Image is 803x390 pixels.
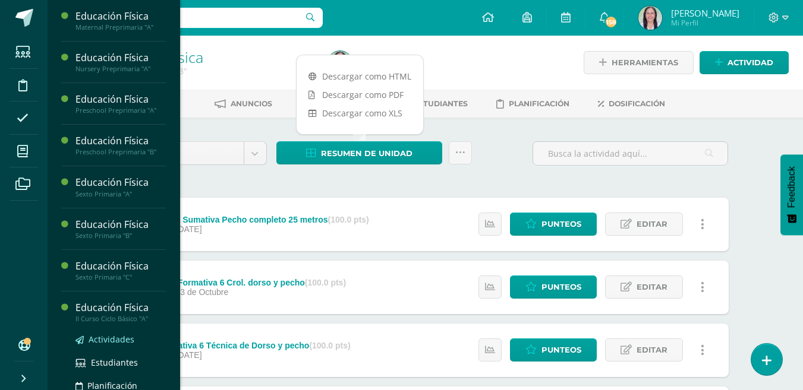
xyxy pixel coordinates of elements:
div: Educación Física [75,93,166,106]
div: PMA Nota Formativa 6 Crol. dorso y pecho [136,278,346,287]
span: [DATE] [176,224,202,234]
a: Estudiantes [75,356,166,369]
a: Educación FísicaNursery Preprimaria "A" [75,51,166,73]
span: Actividad [728,52,773,74]
div: Nursery Preprimaria "A" [75,65,166,73]
span: Dosificación [609,99,665,108]
a: Educación FísicaSexto Primaria "C" [75,259,166,281]
div: Maternal Preprimaria "A" [75,23,166,31]
div: Educación Física [75,9,166,23]
img: 9369708c4837e0f9cfcc62545362beb5.png [638,6,662,30]
a: Resumen de unidad [276,141,442,164]
a: Punteos [510,275,597,299]
div: Sexto Primaria "B" [75,232,166,240]
div: Preschool Preprimaria "A" [75,106,166,115]
span: Actividades [89,334,134,345]
a: Actividad [700,51,789,74]
span: [PERSON_NAME] [671,7,739,19]
span: Mi Perfil [671,18,739,28]
span: Estudiantes [91,357,138,368]
a: Descargar como HTML [297,67,423,85]
span: Punteos [541,276,581,298]
strong: (100.0 pts) [328,215,369,224]
a: Educación FísicaSexto Primaria "A" [75,176,166,198]
div: Evaluación Sumativa Pecho completo 25 metros [136,215,369,224]
a: Estudiantes [396,94,468,113]
a: Anuncios [215,94,272,113]
div: Educación Física [75,301,166,315]
div: Educación Física [75,259,166,273]
div: Educación Física [75,218,166,232]
a: Educación FísicaPreschool Preprimaria "A" [75,93,166,115]
a: Descargar como XLS [297,104,423,122]
div: Nota Formativa 6 Técnica de Dorso y pecho [136,341,350,350]
span: Estudiantes [414,99,468,108]
a: Educación FísicaMaternal Preprimaria "A" [75,9,166,31]
a: Dosificación [598,94,665,113]
strong: (100.0 pts) [305,278,346,287]
div: Sexto Primaria "A" [75,190,166,198]
div: II Curso Ciclo Básico "A" [75,315,166,323]
span: Punteos [541,339,581,361]
a: Unidad 4 [123,142,266,164]
span: Punteos [541,213,581,235]
input: Busca la actividad aquí... [533,142,728,165]
span: Editar [637,213,667,235]
div: Educación Física [75,176,166,189]
a: Educación FísicaSexto Primaria "B" [75,218,166,240]
strong: (100.0 pts) [309,341,350,350]
span: Resumen de unidad [321,142,412,164]
div: II Curso Ciclo Básico 'B' [93,65,314,77]
a: Educación FísicaII Curso Ciclo Básico "A" [75,301,166,323]
a: Herramientas [584,51,694,74]
a: Planificación [496,94,569,113]
div: Sexto Primaria "C" [75,273,166,281]
span: Anuncios [231,99,272,108]
span: 158 [604,15,618,28]
span: 03 de Octubre [176,287,229,297]
div: Educación Física [75,51,166,65]
button: Feedback - Mostrar encuesta [780,154,803,235]
a: Punteos [510,338,597,362]
a: Descargar como PDF [297,85,423,104]
a: Educación FísicaPreschool Preprimaria "B" [75,134,166,156]
span: Editar [637,276,667,298]
span: [DATE] [176,350,202,360]
div: Preschool Preprimaria "B" [75,148,166,156]
img: 9369708c4837e0f9cfcc62545362beb5.png [328,51,352,75]
span: Editar [637,339,667,361]
span: Herramientas [612,52,678,74]
div: Educación Física [75,134,166,148]
span: Feedback [786,166,797,208]
a: Punteos [510,213,597,236]
input: Busca un usuario... [55,8,323,28]
span: Planificación [509,99,569,108]
h1: Educación Física [93,49,314,65]
a: Actividades [75,332,166,346]
span: Unidad 4 [132,142,235,164]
